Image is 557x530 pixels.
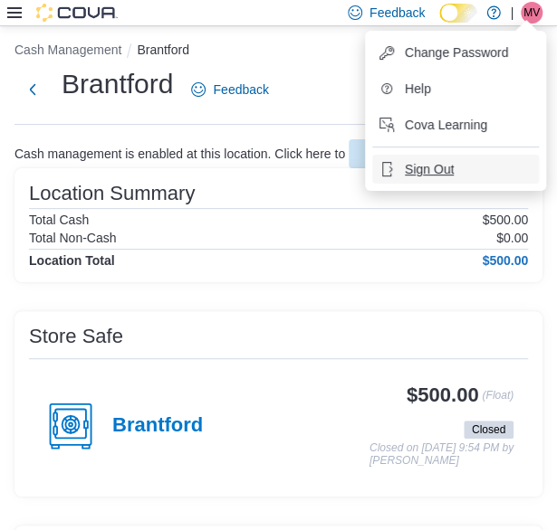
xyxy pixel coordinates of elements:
input: Dark Mode [439,4,477,23]
h3: Store Safe [29,326,123,347]
h3: $500.00 [407,384,478,406]
img: Cova [36,4,118,22]
span: Help [405,80,431,98]
p: (Float) [482,384,514,417]
span: Change Password [405,43,508,62]
p: | [510,2,514,24]
nav: An example of EuiBreadcrumbs [14,41,543,62]
h1: Brantford [62,66,173,102]
a: Feedback [184,71,275,108]
button: Help [372,74,539,103]
button: disable [349,139,450,168]
span: Closed [464,421,514,439]
button: Next [14,71,51,108]
button: Sign Out [372,155,539,184]
div: Melanie Vape [521,2,543,24]
button: Brantford [137,43,189,57]
span: Sign Out [405,160,454,178]
p: Closed on [DATE] 9:54 PM by [PERSON_NAME] [370,442,514,467]
p: $500.00 [482,213,528,227]
h6: Total Non-Cash [29,231,117,245]
span: Dark Mode [439,23,440,24]
h3: Location Summary [29,183,195,204]
h4: Brantford [112,414,203,438]
span: Feedback [213,80,268,99]
button: Cash Management [14,43,121,57]
span: Feedback [370,4,425,22]
h4: Location Total [29,253,115,268]
p: Cash management is enabled at this location. Click here to [14,147,345,161]
button: Cova Learning [372,110,539,139]
h6: Total Cash [29,213,89,227]
span: Cova Learning [405,116,487,134]
span: Closed [472,421,505,438]
span: MV [523,2,540,24]
h4: $500.00 [482,253,528,268]
p: $0.00 [496,231,528,245]
button: Change Password [372,38,539,67]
